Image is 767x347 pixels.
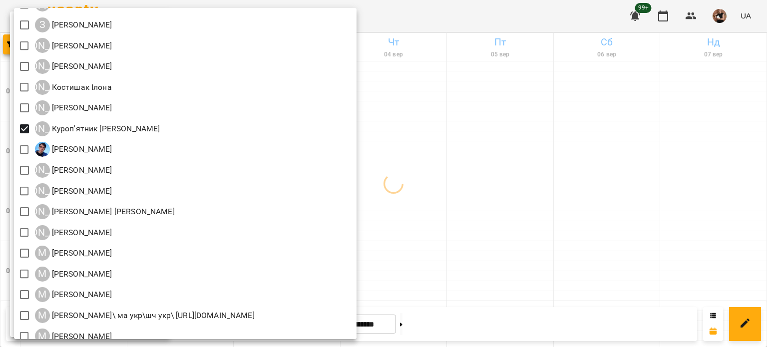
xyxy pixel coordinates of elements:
div: [PERSON_NAME] [35,59,50,74]
a: [PERSON_NAME] [PERSON_NAME] [35,59,112,74]
p: Костишак Ілона [50,81,112,93]
div: [PERSON_NAME] [35,121,50,136]
p: [PERSON_NAME] [50,60,112,72]
p: [PERSON_NAME] [50,40,112,52]
div: Литвин Галина [35,163,112,178]
div: Кордон Олена [35,59,112,74]
div: [PERSON_NAME] [35,183,50,198]
div: [PERSON_NAME] [35,163,50,178]
a: М [PERSON_NAME] [35,287,112,302]
a: М [PERSON_NAME] [35,329,112,344]
p: [PERSON_NAME] [PERSON_NAME] [50,206,175,218]
a: [PERSON_NAME] [PERSON_NAME] [35,100,112,115]
div: Медюх Руслана [35,287,112,302]
a: [PERSON_NAME] [PERSON_NAME] [PERSON_NAME] [35,204,175,219]
div: [PERSON_NAME] [35,80,50,95]
a: М [PERSON_NAME] [35,246,112,261]
div: Мойсук Надія\ ма укр\шч укр\ https://us06web.zoom.us/j/84559859332 [35,308,255,323]
div: Кожевнікова Наталія [35,38,112,53]
div: М [35,246,50,261]
a: [PERSON_NAME] [PERSON_NAME] [35,38,112,53]
div: М [35,308,50,323]
div: Курбанова Софія [35,100,112,115]
a: [PERSON_NAME] [PERSON_NAME] [35,225,112,240]
div: Зверєва Анастасія [35,17,112,32]
div: Ліпатьєва Ольга [35,204,175,219]
div: [PERSON_NAME] [35,100,50,115]
div: М [35,329,50,344]
div: М [35,267,50,282]
p: [PERSON_NAME] [50,102,112,114]
a: Л [PERSON_NAME] [35,142,112,157]
div: Марина Альхімович [35,246,112,261]
div: Лісняк Оксана [35,225,112,240]
p: [PERSON_NAME] [50,227,112,239]
div: [PERSON_NAME] [35,38,50,53]
a: [PERSON_NAME] [PERSON_NAME] [35,163,112,178]
a: М [PERSON_NAME]\ ма укр\шч укр\ [URL][DOMAIN_NAME] [35,308,255,323]
p: [PERSON_NAME] [50,331,112,343]
p: [PERSON_NAME] [50,247,112,259]
p: [PERSON_NAME]\ ма укр\шч укр\ [URL][DOMAIN_NAME] [50,310,255,322]
div: Луньова Ганна [35,183,112,198]
a: З [PERSON_NAME] [35,17,112,32]
p: [PERSON_NAME] [50,19,112,31]
div: З [35,17,50,32]
p: [PERSON_NAME] [50,164,112,176]
div: [PERSON_NAME] [35,204,50,219]
div: Мосюра Лариса [35,329,112,344]
p: [PERSON_NAME] [50,143,112,155]
div: М [35,287,50,302]
div: Матвійчук Богдана [35,267,112,282]
img: Л [35,142,50,157]
p: [PERSON_NAME] [50,185,112,197]
div: Легоша Олексій [35,142,112,157]
p: [PERSON_NAME] [50,268,112,280]
p: [PERSON_NAME] [50,289,112,301]
a: [PERSON_NAME] Костишак Ілона [35,80,112,95]
div: Куроп'ятник Ольга [35,121,160,136]
a: [PERSON_NAME] Куроп'ятник [PERSON_NAME] [35,121,160,136]
div: Костишак Ілона [35,80,112,95]
div: [PERSON_NAME] [35,225,50,240]
p: Куроп'ятник [PERSON_NAME] [50,123,160,135]
a: [PERSON_NAME] [PERSON_NAME] [35,183,112,198]
a: М [PERSON_NAME] [35,267,112,282]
